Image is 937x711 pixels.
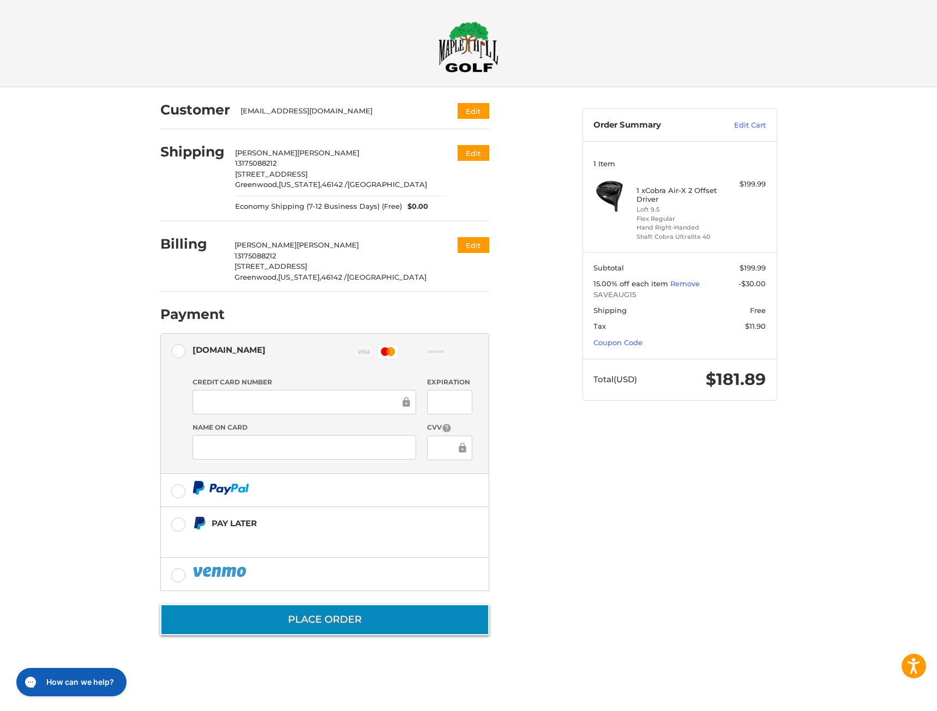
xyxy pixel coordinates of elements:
[235,201,402,212] span: Economy Shipping (7-12 Business Days) (Free)
[193,377,416,387] label: Credit Card Number
[321,273,347,281] span: 46142 /
[593,120,711,131] h3: Order Summary
[458,145,489,161] button: Edit
[670,279,700,288] a: Remove
[427,423,472,433] label: CVV
[706,369,766,389] span: $181.89
[235,262,307,270] span: [STREET_ADDRESS]
[193,481,249,495] img: PayPal icon
[297,240,359,249] span: [PERSON_NAME]
[235,170,308,178] span: [STREET_ADDRESS]
[160,236,224,252] h2: Billing
[160,604,489,635] button: Place Order
[636,205,720,214] li: Loft 9.5
[636,232,720,242] li: Shaft Cobra Ultralite 40
[11,664,130,700] iframe: Gorgias live chat messenger
[402,201,428,212] span: $0.00
[593,263,624,272] span: Subtotal
[347,180,427,189] span: [GEOGRAPHIC_DATA]
[297,148,359,157] span: [PERSON_NAME]
[738,279,766,288] span: -$30.00
[593,306,627,315] span: Shipping
[750,306,766,315] span: Free
[193,341,266,359] div: [DOMAIN_NAME]
[235,240,297,249] span: [PERSON_NAME]
[160,143,225,160] h2: Shipping
[439,21,498,73] img: Maple Hill Golf
[593,279,670,288] span: 15.00% off each item
[279,180,322,189] span: [US_STATE],
[711,120,766,131] a: Edit Cart
[593,338,642,347] a: Coupon Code
[193,423,416,432] label: Name on Card
[458,103,489,119] button: Edit
[740,263,766,272] span: $199.99
[427,377,472,387] label: Expiration
[193,516,206,530] img: Pay Later icon
[235,251,276,260] span: 13175088212
[593,322,606,330] span: Tax
[636,223,720,232] li: Hand Right-Handed
[235,159,277,167] span: 13175088212
[723,179,766,190] div: $199.99
[278,273,321,281] span: [US_STATE],
[235,148,297,157] span: [PERSON_NAME]
[160,306,225,323] h2: Payment
[235,273,278,281] span: Greenwood,
[745,322,766,330] span: $11.90
[193,565,248,579] img: PayPal icon
[235,180,279,189] span: Greenwood,
[458,237,489,253] button: Edit
[212,514,421,532] div: Pay Later
[160,101,230,118] h2: Customer
[593,290,766,300] span: SAVEAUG15
[593,159,766,168] h3: 1 Item
[593,374,637,384] span: Total (USD)
[347,273,427,281] span: [GEOGRAPHIC_DATA]
[636,186,720,204] h4: 1 x Cobra Air-X 2 Offset Driver
[322,180,347,189] span: 46142 /
[241,106,436,117] div: [EMAIL_ADDRESS][DOMAIN_NAME]
[193,534,421,544] iframe: PayPal Message 1
[636,214,720,224] li: Flex Regular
